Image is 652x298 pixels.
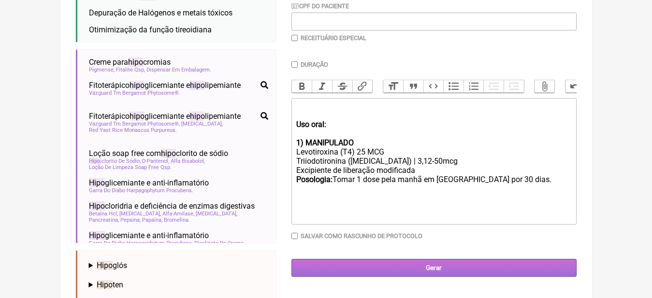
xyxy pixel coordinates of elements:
span: [MEDICAL_DATA] [181,121,223,127]
button: Decrease Level [483,80,504,93]
button: Increase Level [504,80,524,93]
button: Bold [292,80,312,93]
span: Hipo [97,280,113,289]
span: [MEDICAL_DATA] [196,211,237,217]
button: Code [423,80,444,93]
span: hipo [161,149,176,158]
button: Numbers [464,80,484,93]
label: CPF do Paciente [291,2,349,10]
strong: 1) MANIPULADO [296,138,354,147]
span: hipo [128,57,143,67]
span: Picolinato De Cromo [194,240,245,246]
span: Pancreatina [89,217,119,223]
span: D-Pantenol [142,158,169,164]
span: hipo [130,112,145,121]
strong: Uso oral: [296,120,326,129]
span: glicemiante e anti-inflamatório [89,231,209,240]
button: Attach Files [535,80,555,93]
span: glicemiante e anti-inflamatório [89,178,209,187]
button: Italic [312,80,332,93]
span: Fitoterápico glicemiante e lipemiante [89,81,241,90]
span: Hipo [89,178,105,187]
span: Hipo [97,261,113,270]
span: cloridria e deficiência de enzimas digestivas [89,201,255,211]
button: Link [352,80,373,93]
span: Creme para cromias [89,57,171,67]
input: Gerar [291,259,577,277]
span: Fitoterápico glicemiante e lipemiante [89,112,241,121]
span: Hipo [89,158,101,164]
button: Heading [383,80,404,93]
span: Alfa Bisabolol [171,158,205,164]
span: hipo [190,81,205,90]
span: Pigmerise [89,67,115,73]
span: [MEDICAL_DATA] [119,211,161,217]
label: Salvar como rascunho de Protocolo [301,232,422,240]
span: ten [97,280,123,289]
span: Vazguard Tm Bergamot Phytosome® [89,121,180,127]
span: Garra Do Diabo Harpagophytum Procubens [89,187,193,194]
span: Bromelina [164,217,190,223]
label: Receituário Especial [301,34,366,42]
summary: Hipoten [89,280,268,289]
span: Loção De Limpeza Soap Free Qsp [89,164,172,170]
span: Pepsina [120,217,141,223]
span: Hipo [89,201,105,211]
span: Garra Do Diabo Harpagophytum Procubens [89,240,193,246]
span: Fitalite Qsp [116,67,145,73]
span: clorito De Sódio [89,158,141,164]
span: Betaína Hcl [89,211,118,217]
span: Vazguard Tm Bergamot Phytosome® [89,90,180,96]
span: Loção soap free com clorito de sódio [89,149,228,158]
span: Dispensar Em Embalagem [146,67,211,73]
span: Hipo [89,231,105,240]
span: hipo [190,112,205,121]
span: Red Yast Rice Monascus Purpureus [89,127,177,133]
button: Bullets [443,80,464,93]
span: Alfa-Amilase [162,211,194,217]
span: hipo [130,81,145,90]
summary: Hipoglós [89,261,268,270]
label: Duração [301,61,328,68]
button: Strikethrough [332,80,352,93]
button: Undo [565,80,586,93]
span: Depuração de Halógenos e metais tóxicos [89,8,232,17]
div: Levotiroxina (T4) 25 MCG Triiodotironina ([MEDICAL_DATA]) | 3,12-50mcg Excipiente de liberação mo... [296,147,571,221]
button: Quote [403,80,423,93]
span: glós [97,261,127,270]
strong: Posologia: [296,175,333,184]
span: Otimimização da função tireoidiana [89,25,212,34]
span: Papaína [142,217,162,223]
